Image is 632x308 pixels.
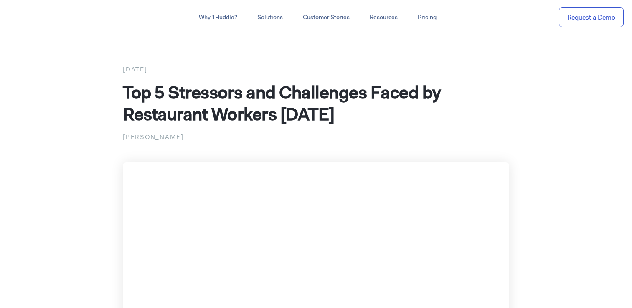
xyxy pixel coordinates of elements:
[8,9,68,25] img: ...
[189,10,247,25] a: Why 1Huddle?
[247,10,293,25] a: Solutions
[293,10,360,25] a: Customer Stories
[360,10,408,25] a: Resources
[123,81,441,126] span: Top 5 Stressors and Challenges Faced by Restaurant Workers [DATE]
[559,7,624,28] a: Request a Demo
[123,131,509,142] p: [PERSON_NAME]
[408,10,447,25] a: Pricing
[123,64,509,75] div: [DATE]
